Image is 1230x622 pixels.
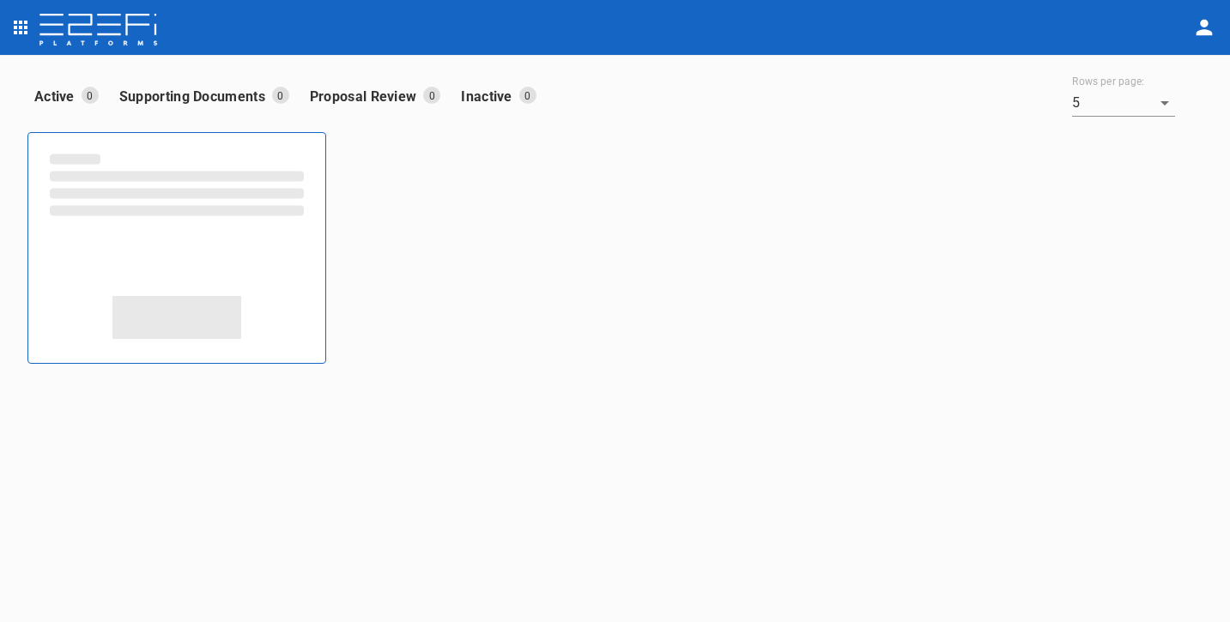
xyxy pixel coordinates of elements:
[1072,89,1175,117] div: 5
[1072,75,1144,89] label: Rows per page:
[310,87,424,106] p: Proposal Review
[272,87,289,104] p: 0
[82,87,99,104] p: 0
[34,87,82,106] p: Active
[519,87,536,104] p: 0
[423,87,440,104] p: 0
[461,87,518,106] p: Inactive
[119,87,272,106] p: Supporting Documents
